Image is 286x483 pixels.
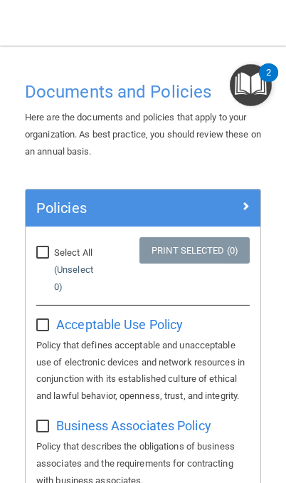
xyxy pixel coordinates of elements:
input: Select All (Unselect 0) [36,247,53,259]
h4: Documents and Policies [25,83,261,101]
span: Acceptable Use Policy [56,317,183,332]
span: Here are the documents and policies that apply to your organization. As best practice, you should... [25,112,261,157]
a: Print Selected (0) [139,237,250,264]
div: 2 [266,73,271,91]
span: Business Associates Policy [56,418,211,433]
a: Policies [36,197,250,219]
button: Open Resource Center, 2 new notifications [230,64,272,106]
h5: Policies [36,200,191,216]
p: Policy that defines acceptable and unacceptable use of electronic devices and network resources i... [36,337,250,405]
span: Select All [54,247,92,258]
a: (Unselect 0) [54,264,93,292]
